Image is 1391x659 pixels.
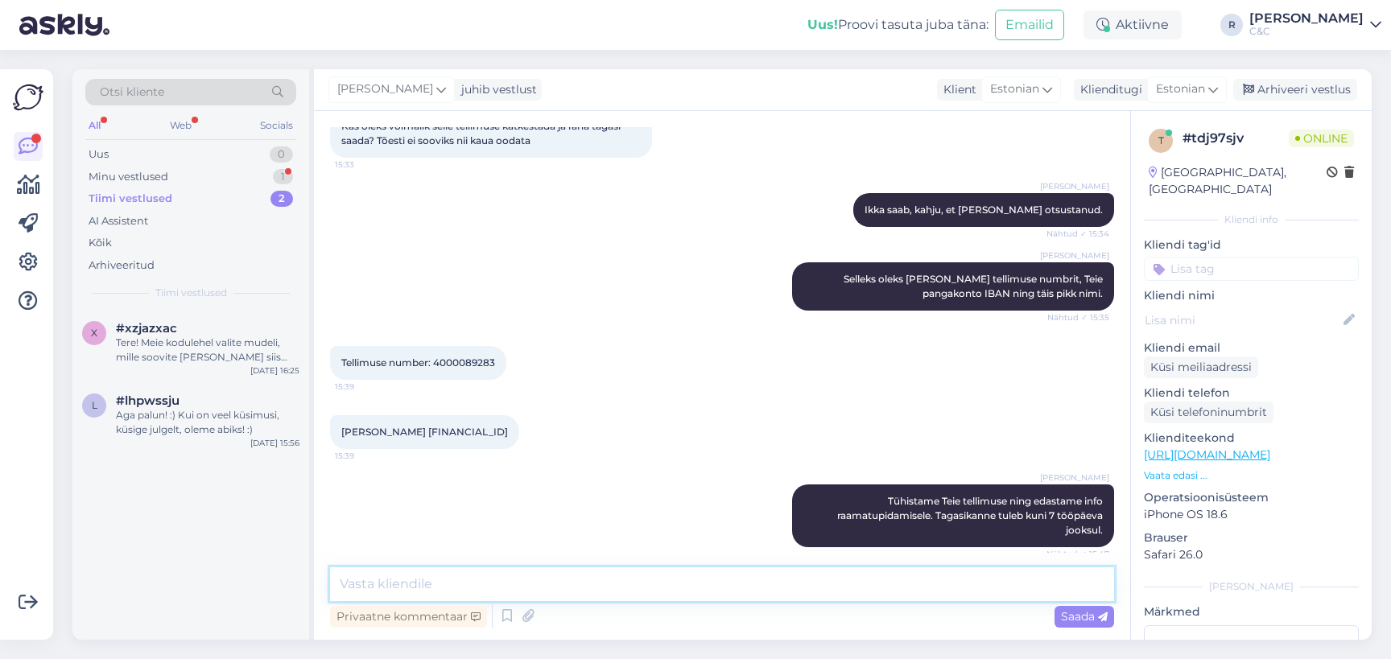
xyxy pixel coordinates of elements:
div: juhib vestlust [455,81,537,98]
div: 2 [270,191,293,207]
p: Kliendi email [1144,340,1359,356]
p: Operatsioonisüsteem [1144,489,1359,506]
span: [PERSON_NAME] [1040,472,1109,484]
span: Estonian [990,80,1039,98]
span: x [91,327,97,339]
span: [PERSON_NAME] [337,80,433,98]
div: Aga palun! :) Kui on veel küsimusi, küsige julgelt, oleme abiks! :) [116,408,299,437]
div: [PERSON_NAME] [1249,12,1364,25]
span: Nähtud ✓ 15:35 [1047,311,1109,323]
p: Kliendi tag'id [1144,237,1359,253]
div: Uus [89,146,109,163]
div: Tiimi vestlused [89,191,172,207]
span: Nähtud ✓ 15:47 [1046,548,1109,560]
div: Privaatne kommentaar [330,606,487,628]
span: [PERSON_NAME] [1040,249,1109,262]
div: [PERSON_NAME] [1144,579,1359,594]
span: [PERSON_NAME] [1040,180,1109,192]
p: Brauser [1144,529,1359,546]
div: Kliendi info [1144,212,1359,227]
div: 0 [270,146,293,163]
div: C&C [1249,25,1364,38]
p: Klienditeekond [1144,430,1359,447]
div: [DATE] 15:56 [250,437,299,449]
span: Nähtud ✓ 15:34 [1046,228,1109,240]
div: [DATE] 16:25 [250,365,299,377]
span: 15:33 [335,159,395,171]
span: #xzjazxac [116,321,177,336]
div: # tdj97sjv [1183,129,1289,148]
p: Kliendi telefon [1144,385,1359,402]
span: Tühistame Teie tellimuse ning edastame info raamatupidamisele. Tagasikanne tuleb kuni 7 tööpäeva ... [837,495,1105,536]
span: Tiimi vestlused [155,286,227,300]
span: 15:39 [335,381,395,393]
span: Selleks oleks [PERSON_NAME] tellimuse numbrit, Teie pangakonto IBAN ning täis pikk nimi. [844,273,1105,299]
span: Estonian [1156,80,1205,98]
div: Socials [257,115,296,136]
button: Emailid [995,10,1064,40]
span: Tellimuse number: 4000089283 [341,356,495,369]
span: l [92,399,97,411]
p: iPhone OS 18.6 [1144,506,1359,523]
div: Arhiveeri vestlus [1233,79,1357,101]
span: t [1158,134,1164,146]
a: [PERSON_NAME]C&C [1249,12,1381,38]
p: Märkmed [1144,603,1359,620]
a: [URL][DOMAIN_NAME] [1144,447,1270,462]
div: AI Assistent [89,213,148,229]
div: [GEOGRAPHIC_DATA], [GEOGRAPHIC_DATA] [1149,164,1327,198]
div: Küsi telefoninumbrit [1144,402,1273,423]
div: Aktiivne [1083,10,1182,39]
div: Küsi meiliaadressi [1144,356,1258,378]
span: 15:39 [335,450,395,462]
span: [PERSON_NAME] [FINANCIAL_ID] [341,426,508,438]
div: R [1220,14,1243,36]
p: Vaata edasi ... [1144,468,1359,483]
span: Ikka saab, kahju, et [PERSON_NAME] otsustanud. [865,204,1103,216]
div: Minu vestlused [89,169,168,185]
div: Klient [937,81,976,98]
div: Web [167,115,195,136]
div: All [85,115,104,136]
span: Saada [1061,609,1108,624]
img: Askly Logo [13,82,43,113]
b: Uus! [807,17,838,32]
p: Safari 26.0 [1144,546,1359,563]
div: 1 [273,169,293,185]
p: Kliendi nimi [1144,287,1359,304]
span: #lhpwssju [116,393,180,408]
div: Arhiveeritud [89,257,155,274]
input: Lisa tag [1144,257,1359,281]
span: Otsi kliente [100,84,164,101]
span: Online [1289,130,1354,147]
div: Klienditugi [1074,81,1142,98]
div: Proovi tasuta juba täna: [807,15,989,35]
input: Lisa nimi [1145,311,1340,329]
div: Tere! Meie kodulehel valite mudeli, mille soovite [PERSON_NAME] siis valima Inbak maksevõimaluse ... [116,336,299,365]
div: Kõik [89,235,112,251]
